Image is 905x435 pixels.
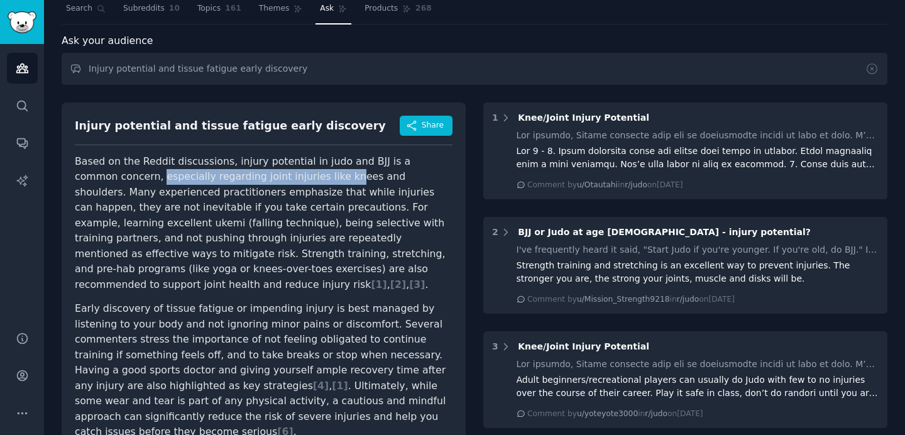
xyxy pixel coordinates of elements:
span: Themes [259,3,290,14]
span: Search [66,3,92,14]
span: r/judo [625,180,647,189]
span: BJJ or Judo at age [DEMOGRAPHIC_DATA] - injury potential? [518,227,811,237]
div: I've frequently heard it said, "Start Judo if you're younger. If you're old, do BJJ." I feel like... [517,243,879,256]
div: Strength training and stretching is an excellent way to prevent injuries. The stronger you are, t... [517,259,879,285]
div: 1 [492,111,498,124]
div: Comment by in on [DATE] [527,294,735,306]
div: 3 [492,340,498,353]
span: [ 4 ] [313,380,329,392]
div: Lor ipsumdo, Sitame consecte adip eli se doeiusmodte incidi ut labo et dolo. M’a enim ad minim ve... [517,358,879,371]
span: [ 3 ] [409,278,425,290]
div: 2 [492,226,498,239]
span: 268 [415,3,432,14]
div: Comment by in on [DATE] [527,180,683,191]
div: Comment by in on [DATE] [527,409,703,420]
div: Injury potential and tissue fatigue early discovery [75,118,386,134]
span: [ 1 ] [371,278,387,290]
span: Ask your audience [62,33,153,49]
span: u/Mission_Strength9218 [577,295,670,304]
span: Subreddits [123,3,165,14]
span: Knee/Joint Injury Potential [518,113,649,123]
span: Products [365,3,398,14]
span: u/yoteyote3000 [577,409,638,418]
span: Share [422,120,444,131]
p: Based on the Reddit discussions, injury potential in judo and BJJ is a common concern, especially... [75,154,452,293]
span: [ 2 ] [390,278,406,290]
span: Topics [197,3,221,14]
img: GummySearch logo [8,11,36,33]
span: Ask [320,3,334,14]
span: u/Otautahi [577,180,618,189]
span: r/judo [645,409,667,418]
input: Ask this audience a question... [62,53,887,85]
span: r/judo [677,295,699,304]
span: [ 1 ] [332,380,348,392]
div: Adult beginners/recreational players can usually do Judo with few to no injuries over the course ... [517,373,879,400]
span: Knee/Joint Injury Potential [518,341,649,351]
div: Lor 9 - 8. Ipsum dolorsita conse adi elitse doei tempo in utlabor. Etdol magnaaliq enim a mini ve... [517,145,879,171]
button: Share [400,116,452,136]
span: 10 [169,3,180,14]
div: Lor ipsumdo, Sitame consecte adip eli se doeiusmodte incidi ut labo et dolo. M’a enim ad minim ve... [517,129,879,142]
span: 161 [225,3,241,14]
